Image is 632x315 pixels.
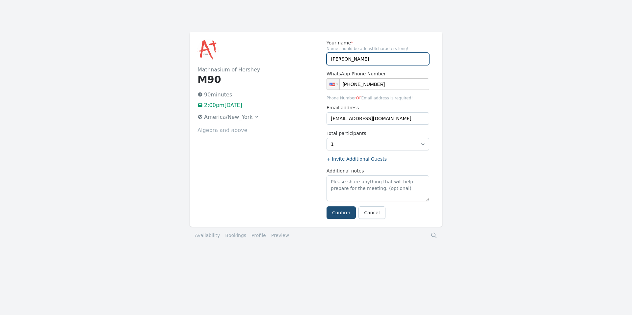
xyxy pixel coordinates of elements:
label: + Invite Additional Guests [327,156,429,162]
label: Email address [327,104,429,111]
a: Bookings [225,232,246,239]
a: Preview [271,233,289,238]
a: Cancel [358,206,385,219]
img: Mathnasium of Hershey [197,39,219,61]
a: Availability [195,232,220,239]
input: you@example.com [327,112,429,125]
span: or [356,94,361,101]
a: Profile [251,232,266,239]
button: America/New_York [195,112,262,122]
button: Confirm [327,206,356,219]
label: Additional notes [327,168,429,174]
label: Your name [327,39,429,46]
p: 90 minutes [197,91,316,99]
input: 1 (702) 123-4567 [327,78,429,90]
input: Enter name (required) [327,53,429,65]
span: Phone Number Email address is required! [327,94,429,102]
p: Algebra and above [197,126,316,134]
p: 2:00pm[DATE] [197,101,316,109]
h2: Mathnasium of Hershey [197,66,316,74]
label: WhatsApp Phone Number [327,70,429,77]
span: Name should be atleast 4 characters long! [327,46,429,51]
div: United States: + 1 [327,79,339,90]
label: Total participants [327,130,429,137]
h1: M90 [197,74,316,86]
